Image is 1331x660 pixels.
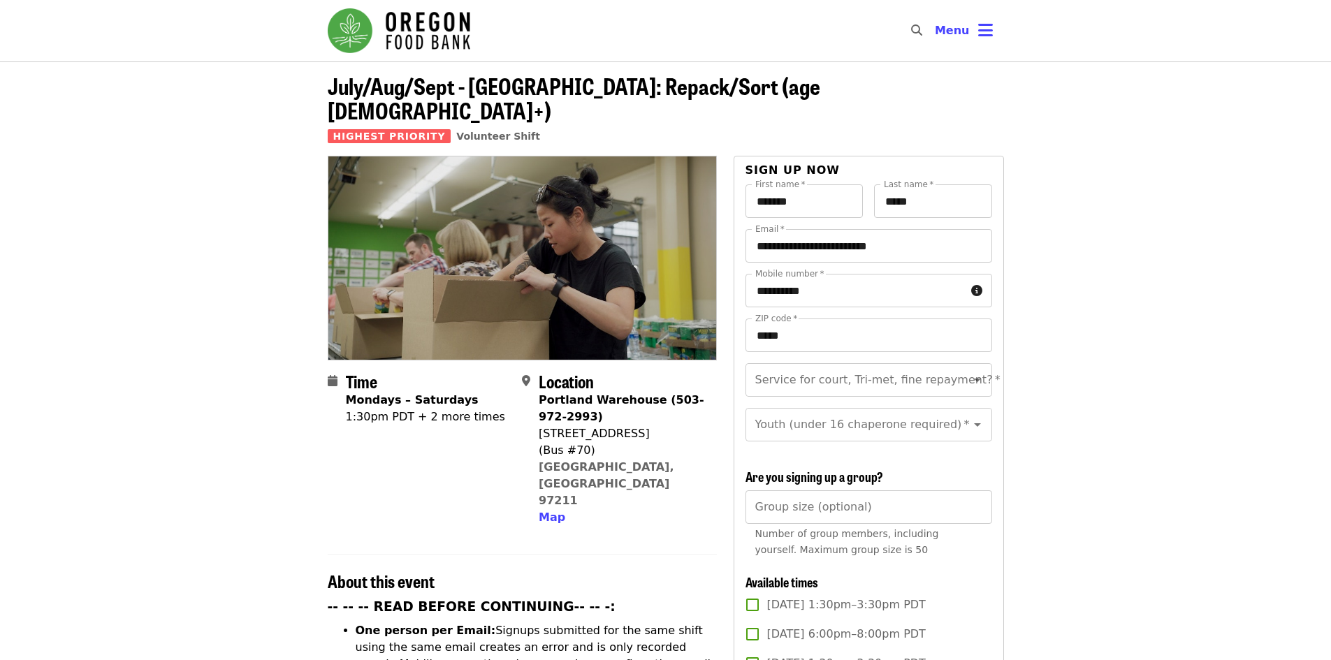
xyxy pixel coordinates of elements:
span: July/Aug/Sept - [GEOGRAPHIC_DATA]: Repack/Sort (age [DEMOGRAPHIC_DATA]+) [328,69,820,126]
input: Email [745,229,992,263]
label: ZIP code [755,314,797,323]
input: Mobile number [745,274,966,307]
span: [DATE] 6:00pm–8:00pm PDT [767,626,926,643]
i: calendar icon [328,374,337,388]
button: Open [968,415,987,434]
div: (Bus #70) [539,442,706,459]
button: Toggle account menu [924,14,1004,47]
label: Email [755,225,785,233]
img: Oregon Food Bank - Home [328,8,470,53]
button: Map [539,509,565,526]
strong: Mondays – Saturdays [346,393,479,406]
input: [object Object] [745,490,992,524]
a: [GEOGRAPHIC_DATA], [GEOGRAPHIC_DATA] 97211 [539,460,674,507]
span: About this event [328,569,435,593]
span: Time [346,369,377,393]
div: 1:30pm PDT + 2 more times [346,409,505,425]
input: Last name [874,184,992,218]
i: map-marker-alt icon [522,374,530,388]
i: bars icon [978,20,993,41]
span: Highest Priority [328,129,451,143]
strong: One person per Email: [356,624,496,637]
a: Volunteer Shift [456,131,540,142]
strong: -- -- -- READ BEFORE CONTINUING-- -- -: [328,599,616,614]
i: circle-info icon [971,284,982,298]
span: Number of group members, including yourself. Maximum group size is 50 [755,528,939,555]
span: Available times [745,573,818,591]
span: Sign up now [745,163,841,177]
button: Open [968,370,987,390]
input: First name [745,184,864,218]
img: July/Aug/Sept - Portland: Repack/Sort (age 8+) organized by Oregon Food Bank [328,156,716,360]
label: First name [755,180,806,189]
div: [STREET_ADDRESS] [539,425,706,442]
i: search icon [911,24,922,37]
span: [DATE] 1:30pm–3:30pm PDT [767,596,926,613]
span: Map [539,511,565,524]
span: Menu [935,24,970,37]
span: Location [539,369,594,393]
span: Are you signing up a group? [745,467,883,485]
input: ZIP code [745,318,992,352]
label: Mobile number [755,270,824,278]
strong: Portland Warehouse (503-972-2993) [539,393,704,423]
input: Search [931,14,942,47]
label: Last name [884,180,933,189]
